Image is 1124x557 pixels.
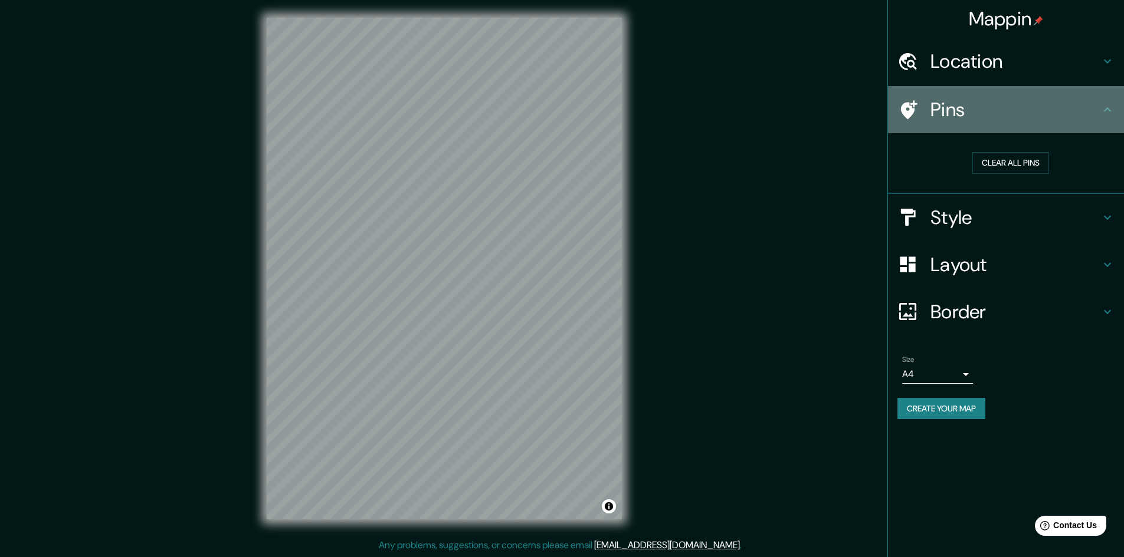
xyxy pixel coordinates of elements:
[743,538,746,552] div: .
[930,253,1100,276] h4: Layout
[888,38,1124,85] div: Location
[888,194,1124,241] div: Style
[1019,511,1111,544] iframe: Help widget launcher
[742,538,743,552] div: .
[379,538,742,552] p: Any problems, suggestions, or concerns please email .
[930,50,1100,73] h4: Location
[930,206,1100,229] h4: Style
[972,152,1049,174] button: Clear all pins
[902,354,915,364] label: Size
[1034,16,1043,25] img: pin-icon.png
[930,98,1100,121] h4: Pins
[594,539,740,551] a: [EMAIL_ADDRESS][DOMAIN_NAME]
[902,365,973,384] div: A4
[267,18,622,519] canvas: Map
[930,300,1100,324] h4: Border
[888,288,1124,335] div: Border
[969,7,1044,31] h4: Mappin
[888,86,1124,133] div: Pins
[897,398,985,420] button: Create your map
[602,499,616,513] button: Toggle attribution
[888,241,1124,288] div: Layout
